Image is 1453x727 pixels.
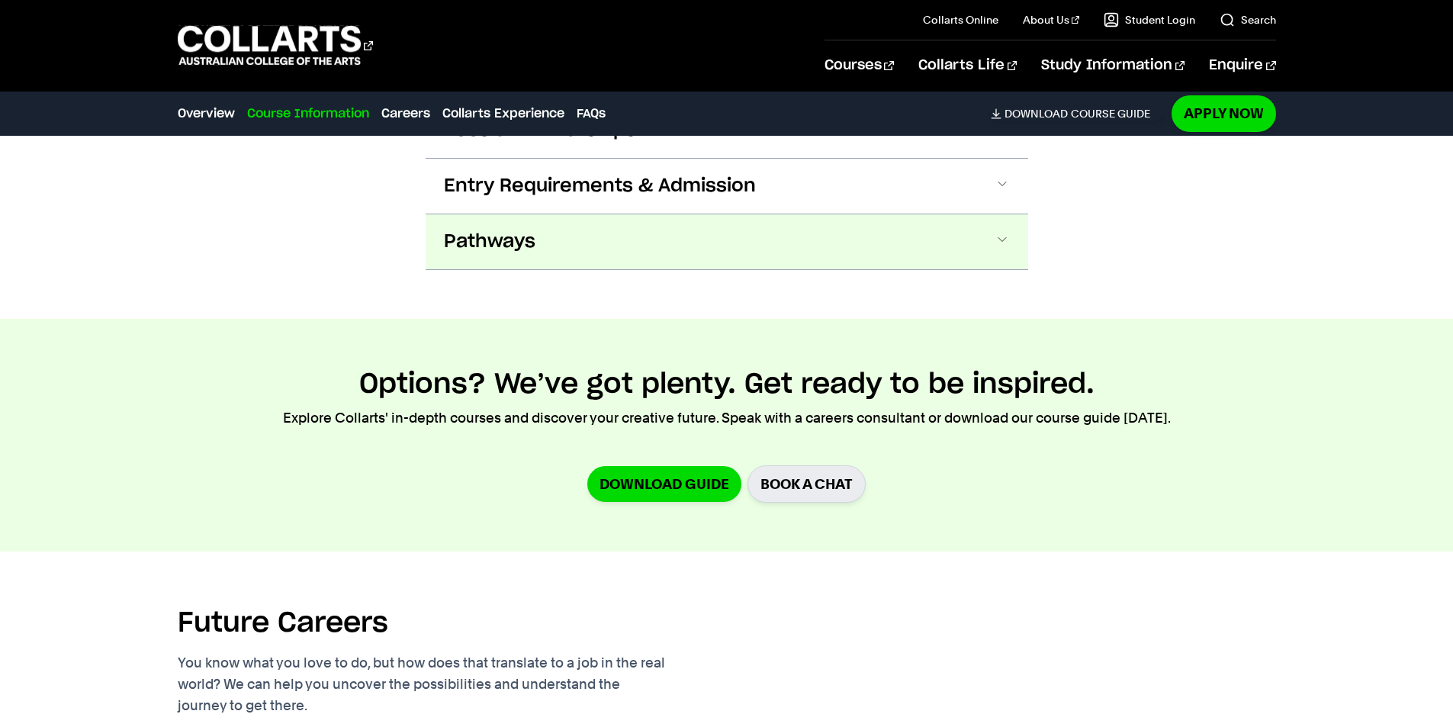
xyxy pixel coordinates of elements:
[918,40,1017,91] a: Collarts Life
[1220,12,1276,27] a: Search
[444,230,535,254] span: Pathways
[1005,107,1068,121] span: Download
[178,652,735,716] p: You know what you love to do, but how does that translate to a job in the real world? We can help...
[1041,40,1185,91] a: Study Information
[577,105,606,123] a: FAQs
[283,407,1171,429] p: Explore Collarts' in-depth courses and discover your creative future. Speak with a careers consul...
[747,465,866,503] a: BOOK A CHAT
[247,105,369,123] a: Course Information
[381,105,430,123] a: Careers
[442,105,564,123] a: Collarts Experience
[178,606,388,640] h2: Future Careers
[359,368,1095,401] h2: Options? We’ve got plenty. Get ready to be inspired.
[444,174,756,198] span: Entry Requirements & Admission
[1023,12,1079,27] a: About Us
[1209,40,1275,91] a: Enquire
[1104,12,1195,27] a: Student Login
[1172,95,1276,131] a: Apply Now
[178,105,235,123] a: Overview
[426,214,1028,269] button: Pathways
[587,466,741,502] a: Download Guide
[825,40,894,91] a: Courses
[991,107,1162,121] a: DownloadCourse Guide
[426,159,1028,214] button: Entry Requirements & Admission
[178,24,373,67] div: Go to homepage
[923,12,998,27] a: Collarts Online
